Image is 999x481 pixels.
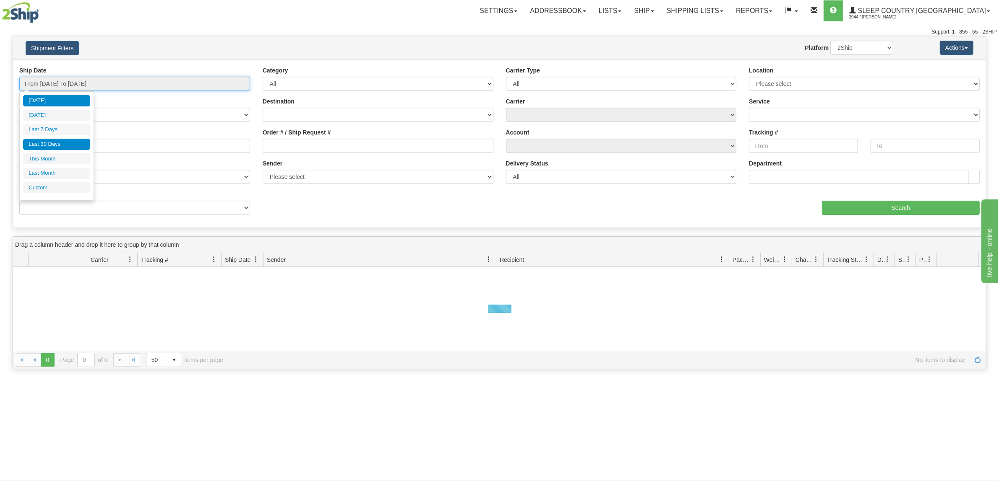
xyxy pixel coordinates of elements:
span: No items to display [235,357,965,363]
span: select [167,353,181,367]
span: Page sizes drop down [146,353,181,367]
span: Ship Date [225,256,250,264]
span: 50 [151,356,162,364]
span: Tracking # [141,256,168,264]
div: live help - online [6,5,78,15]
label: Account [506,128,529,137]
a: Sender filter column settings [482,252,496,266]
label: Department [749,159,782,168]
span: Page of 0 [60,353,108,367]
label: Carrier Type [506,66,540,75]
span: items per page [146,353,223,367]
img: logo2044.jpg [2,2,39,23]
a: Packages filter column settings [746,252,760,266]
label: Order # / Ship Request # [263,128,331,137]
li: Last 7 Days [23,124,90,135]
li: This Month [23,153,90,165]
span: Weight [764,256,782,264]
label: Carrier [506,97,525,106]
a: Tracking # filter column settings [207,252,221,266]
div: grid grouping header [13,237,986,253]
label: Ship Date [19,66,47,75]
span: Recipient [500,256,524,264]
li: Last Month [23,168,90,179]
a: Settings [473,0,524,21]
a: Carrier filter column settings [123,252,137,266]
label: Location [749,66,773,75]
a: Recipient filter column settings [715,252,729,266]
span: Sleep Country [GEOGRAPHIC_DATA] [856,7,986,14]
a: Charge filter column settings [809,252,823,266]
li: Custom [23,182,90,194]
label: Platform [805,44,829,52]
a: Shipping lists [660,0,730,21]
label: Category [263,66,288,75]
a: Tracking Status filter column settings [859,252,874,266]
iframe: chat widget [980,198,998,283]
button: Actions [940,41,973,55]
button: Shipment Filters [26,41,79,55]
span: Delivery Status [877,256,884,264]
input: From [749,139,858,153]
li: [DATE] [23,95,90,106]
a: Delivery Status filter column settings [880,252,895,266]
a: Reports [730,0,779,21]
span: Charge [796,256,813,264]
a: Refresh [971,353,984,367]
span: Tracking Status [827,256,863,264]
span: Pickup Status [919,256,926,264]
a: Ship Date filter column settings [249,252,263,266]
a: Ship [628,0,660,21]
a: Sleep Country [GEOGRAPHIC_DATA] 2044 / [PERSON_NAME] [843,0,996,21]
span: Carrier [91,256,109,264]
a: Lists [592,0,628,21]
span: Sender [267,256,286,264]
span: Shipment Issues [898,256,905,264]
input: Search [822,201,980,215]
a: Addressbook [524,0,592,21]
label: Destination [263,97,295,106]
div: Support: 1 - 855 - 55 - 2SHIP [2,28,997,36]
a: Pickup Status filter column settings [922,252,936,266]
li: [DATE] [23,110,90,121]
a: Weight filter column settings [777,252,792,266]
a: Shipment Issues filter column settings [901,252,916,266]
input: To [871,139,980,153]
span: 2044 / [PERSON_NAME] [849,13,912,21]
label: Sender [263,159,282,168]
li: Last 30 Days [23,139,90,150]
label: Tracking # [749,128,778,137]
span: Packages [733,256,750,264]
label: Delivery Status [506,159,548,168]
span: Page 0 [41,353,54,367]
label: Service [749,97,770,106]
